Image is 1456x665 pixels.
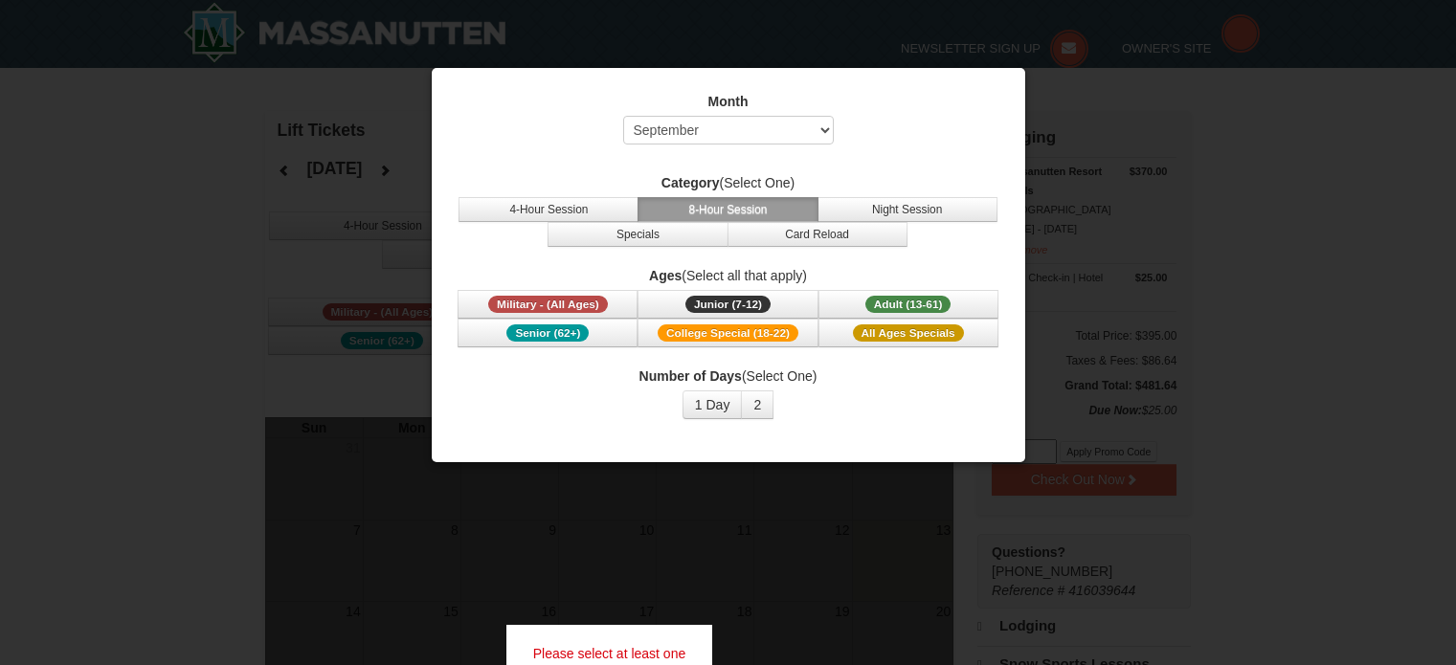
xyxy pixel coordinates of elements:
button: Adult (13-61) [818,290,998,319]
span: Adult (13-61) [865,296,952,313]
button: Specials [548,222,728,247]
label: (Select One) [456,173,1001,192]
button: All Ages Specials [818,319,998,347]
button: Night Session [818,197,997,222]
strong: Category [661,175,720,190]
span: Junior (7-12) [685,296,771,313]
strong: Month [708,94,749,109]
span: Senior (62+) [506,324,589,342]
button: Senior (62+) [458,319,638,347]
button: Military - (All Ages) [458,290,638,319]
button: 1 Day [683,390,743,419]
span: College Special (18-22) [658,324,798,342]
button: 4-Hour Session [459,197,638,222]
button: Card Reload [728,222,907,247]
button: 2 [741,390,773,419]
button: College Special (18-22) [638,319,818,347]
button: 8-Hour Session [638,197,818,222]
strong: Number of Days [639,368,742,384]
span: All Ages Specials [853,324,964,342]
label: (Select One) [456,366,1001,386]
button: Junior (7-12) [638,290,818,319]
label: (Select all that apply) [456,266,1001,285]
span: Military - (All Ages) [488,296,608,313]
strong: Ages [649,268,682,283]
